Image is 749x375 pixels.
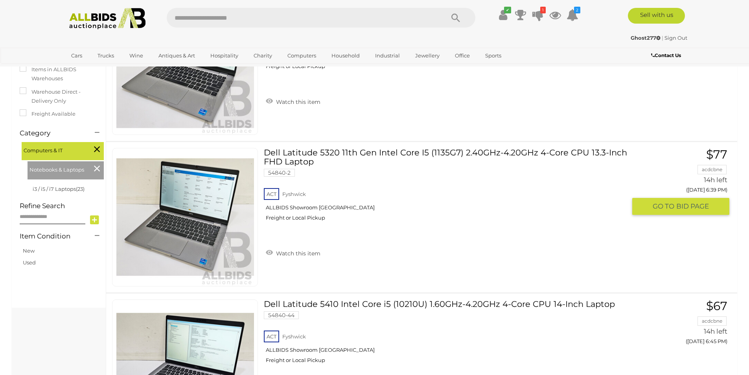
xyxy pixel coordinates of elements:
[24,144,83,155] span: Computers & IT
[664,35,687,41] a: Sign Out
[638,148,729,216] a: $77 acdcbne 14h left ([DATE] 6:39 PM) GO TOBID PAGE
[651,52,681,58] b: Contact Us
[270,299,626,369] a: Dell Latitude 5410 Intel Core i5 (10210U) 1.60GHz-4.20GHz 4-Core CPU 14-Inch Laptop 54840-44 ACT ...
[436,8,475,28] button: Search
[20,129,83,137] h4: Category
[66,62,132,75] a: [GEOGRAPHIC_DATA]
[631,35,661,41] strong: Ghost277
[66,49,87,62] a: Cars
[20,87,98,106] label: Warehouse Direct - Delivery Only
[532,8,544,22] a: 1
[264,247,322,259] a: Watch this item
[274,98,320,105] span: Watch this item
[632,198,729,215] button: GO TOBID PAGE
[480,49,506,62] a: Sports
[248,49,277,62] a: Charity
[20,202,104,210] h4: Refine Search
[540,7,546,13] i: 1
[274,250,320,257] span: Watch this item
[124,49,148,62] a: Wine
[29,163,88,174] span: Notebooks & Laptops
[76,186,85,192] span: (23)
[706,147,727,162] span: $77
[92,49,119,62] a: Trucks
[23,259,36,266] a: Used
[706,299,727,313] span: $67
[631,35,662,41] a: Ghost277
[574,7,580,13] i: 2
[282,49,321,62] a: Computers
[20,65,98,83] label: Items in ALLBIDS Warehouses
[567,8,578,22] a: 2
[264,95,322,107] a: Watch this item
[23,248,35,254] a: New
[20,233,83,240] h4: Item Condition
[370,49,405,62] a: Industrial
[270,148,626,227] a: Dell Latitude 5320 11th Gen Intel Core I5 (1135G7) 2.40GHz-4.20GHz 4-Core CPU 13.3-Inch FHD Lapto...
[20,109,75,118] label: Freight Available
[676,202,709,211] span: BID PAGE
[638,299,729,349] a: $67 acdcbne 14h left ([DATE] 6:45 PM)
[205,49,243,62] a: Hospitality
[651,51,683,60] a: Contact Us
[628,8,685,24] a: Sell with us
[33,186,85,192] a: i3 / i5 / i7 Laptops(23)
[653,202,676,211] span: GO TO
[116,148,254,286] img: 54840-2a.jpg
[450,49,475,62] a: Office
[153,49,200,62] a: Antiques & Art
[662,35,663,41] span: |
[497,8,509,22] a: ✔
[326,49,365,62] a: Household
[410,49,445,62] a: Jewellery
[65,8,150,30] img: Allbids.com.au
[504,7,511,13] i: ✔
